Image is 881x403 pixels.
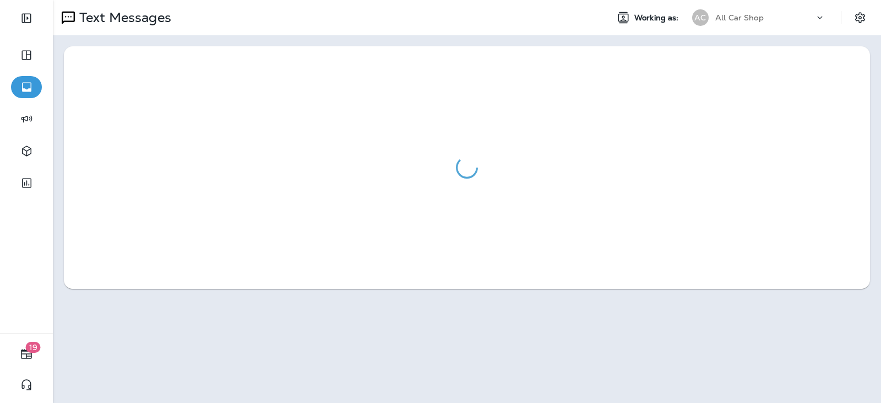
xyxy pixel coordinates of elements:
[850,8,870,28] button: Settings
[11,343,42,365] button: 19
[26,342,41,353] span: 19
[634,13,681,23] span: Working as:
[75,9,171,26] p: Text Messages
[11,7,42,29] button: Expand Sidebar
[715,13,764,22] p: All Car Shop
[692,9,709,26] div: AC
